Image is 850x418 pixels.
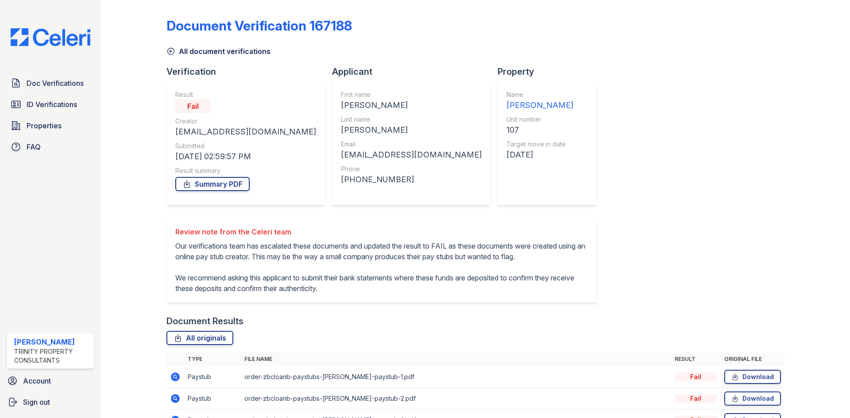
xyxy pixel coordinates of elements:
span: Properties [27,120,62,131]
td: order-zbcloanb-paystubs-[PERSON_NAME]-paystub-1.pdf [241,366,671,388]
div: Document Verification 167188 [166,18,352,34]
a: ID Verifications [7,96,94,113]
div: 107 [506,124,573,136]
div: [PERSON_NAME] [341,99,482,111]
div: Document Results [166,315,243,327]
a: Account [4,372,97,390]
div: Submitted [175,142,316,150]
div: Fail [175,99,211,113]
div: [EMAIL_ADDRESS][DOMAIN_NAME] [341,149,482,161]
th: File name [241,352,671,366]
div: Last name [341,115,482,124]
div: Target move in date [506,140,573,149]
span: ID Verifications [27,99,77,110]
span: Account [23,376,51,386]
div: [DATE] [506,149,573,161]
a: Summary PDF [175,177,250,191]
p: Our verifications team has escalated these documents and updated the result to FAIL as these docu... [175,241,588,294]
div: Fail [675,372,717,381]
div: Property [498,65,604,78]
div: [DATE] 02:59:57 PM [175,150,316,163]
div: Result summary [175,166,316,175]
div: [PERSON_NAME] [506,99,573,111]
td: Paystub [184,366,241,388]
a: All document verifications [166,46,270,57]
div: [PERSON_NAME] [14,337,90,347]
a: All originals [166,331,233,345]
a: FAQ [7,138,94,156]
img: CE_Logo_Blue-a8612792a0a2168367f1c8372b55b34899dd931a85d93a1a3d3e32e68fde9ad4.png [4,28,97,46]
div: Result [175,90,316,99]
td: order-zbcloanb-paystubs-[PERSON_NAME]-paystub-2.pdf [241,388,671,410]
div: Review note from the Celeri team [175,226,588,237]
a: Download [724,391,781,406]
span: Sign out [23,397,50,407]
a: Name [PERSON_NAME] [506,90,573,111]
div: Verification [166,65,332,78]
div: Name [506,90,573,99]
div: First name [341,90,482,99]
div: Phone [341,165,482,173]
div: [EMAIL_ADDRESS][DOMAIN_NAME] [175,126,316,138]
div: Unit number [506,115,573,124]
span: Doc Verifications [27,78,84,88]
div: [PERSON_NAME] [341,124,482,136]
div: Email [341,140,482,149]
div: [PHONE_NUMBER] [341,173,482,186]
span: FAQ [27,142,41,152]
div: Creator [175,117,316,126]
div: Applicant [332,65,498,78]
th: Type [184,352,241,366]
td: Paystub [184,388,241,410]
div: Fail [675,394,717,403]
a: Sign out [4,393,97,411]
th: Original file [721,352,784,366]
th: Result [671,352,721,366]
a: Download [724,370,781,384]
a: Doc Verifications [7,74,94,92]
a: Properties [7,117,94,134]
div: Trinity Property Consultants [14,347,90,365]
